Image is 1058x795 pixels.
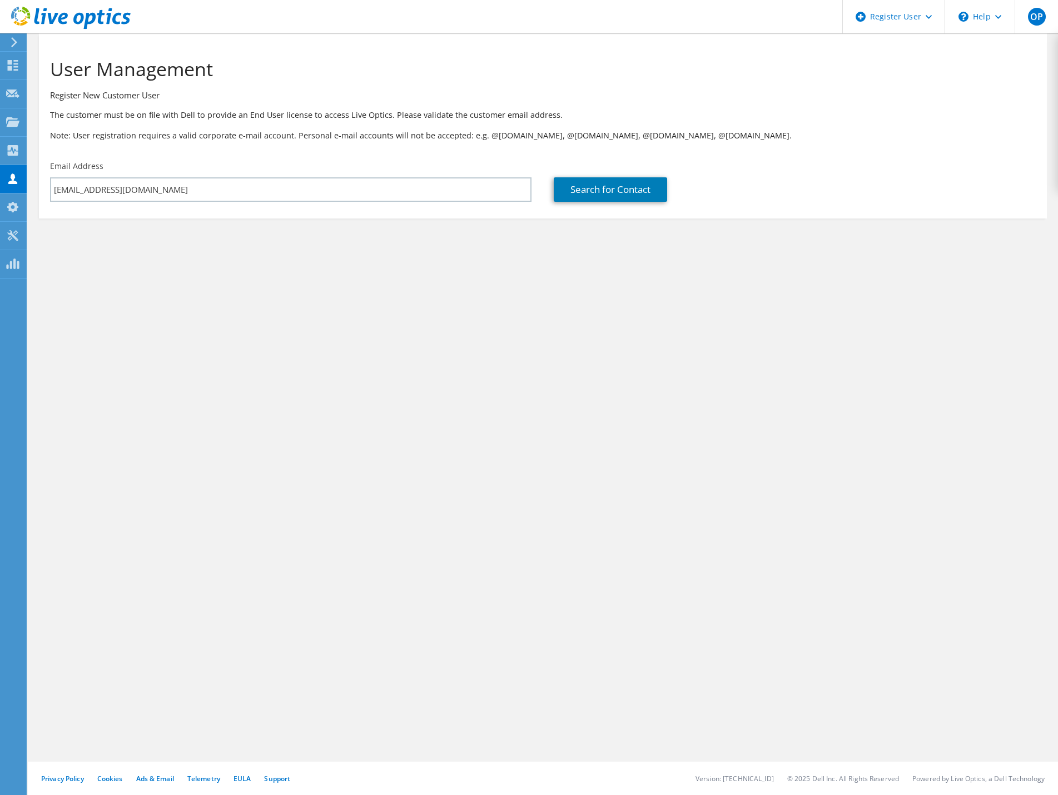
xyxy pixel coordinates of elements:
[787,774,899,783] li: © 2025 Dell Inc. All Rights Reserved
[912,774,1045,783] li: Powered by Live Optics, a Dell Technology
[264,774,290,783] a: Support
[187,774,220,783] a: Telemetry
[234,774,251,783] a: EULA
[1028,8,1046,26] span: OP
[50,57,1030,81] h1: User Management
[554,177,667,202] a: Search for Contact
[50,161,103,172] label: Email Address
[136,774,174,783] a: Ads & Email
[41,774,84,783] a: Privacy Policy
[958,12,968,22] svg: \n
[50,130,1036,142] p: Note: User registration requires a valid corporate e-mail account. Personal e-mail accounts will ...
[50,109,1036,121] p: The customer must be on file with Dell to provide an End User license to access Live Optics. Plea...
[50,89,1036,101] h3: Register New Customer User
[696,774,774,783] li: Version: [TECHNICAL_ID]
[97,774,123,783] a: Cookies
